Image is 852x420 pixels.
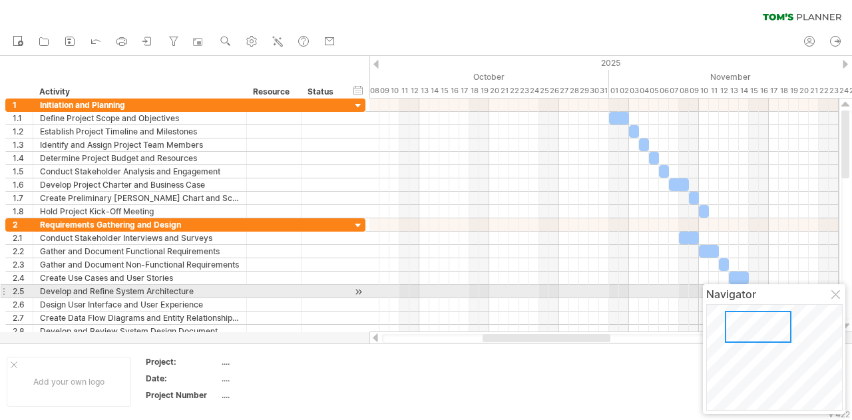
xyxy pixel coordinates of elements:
[779,84,789,98] div: Tuesday, 18 November 2025
[669,84,679,98] div: Friday, 7 November 2025
[40,285,240,298] div: Develop and Refine System Architecture
[649,84,659,98] div: Wednesday, 5 November 2025
[222,389,333,401] div: ....
[719,84,729,98] div: Wednesday, 12 November 2025
[40,272,240,284] div: Create Use Cases and User Stories
[13,178,33,191] div: 1.6
[222,373,333,384] div: ....
[409,84,419,98] div: Sunday, 12 October 2025
[759,84,769,98] div: Sunday, 16 November 2025
[829,409,850,419] div: v 422
[40,325,240,337] div: Develop and Review System Design Document
[739,84,749,98] div: Friday, 14 November 2025
[40,138,240,151] div: Identify and Assign Project Team Members
[489,84,499,98] div: Monday, 20 October 2025
[7,357,131,407] div: Add your own logo
[819,84,829,98] div: Saturday, 22 November 2025
[529,84,539,98] div: Friday, 24 October 2025
[439,84,449,98] div: Wednesday, 15 October 2025
[13,285,33,298] div: 2.5
[40,165,240,178] div: Conduct Stakeholder Analysis and Engagement
[222,356,333,367] div: ....
[499,84,509,98] div: Tuesday, 21 October 2025
[789,84,799,98] div: Wednesday, 19 November 2025
[13,258,33,271] div: 2.3
[479,84,489,98] div: Sunday, 19 October 2025
[689,84,699,98] div: Sunday, 9 November 2025
[699,84,709,98] div: Monday, 10 November 2025
[13,112,33,124] div: 1.1
[449,84,459,98] div: Thursday, 16 October 2025
[829,84,839,98] div: Sunday, 23 November 2025
[709,84,719,98] div: Tuesday, 11 November 2025
[809,84,819,98] div: Friday, 21 November 2025
[146,356,219,367] div: Project:
[749,84,759,98] div: Saturday, 15 November 2025
[300,70,609,84] div: October 2025
[40,125,240,138] div: Establish Project Timeline and Milestones
[40,312,240,324] div: Create Data Flow Diagrams and Entity Relationship Diagrams
[40,192,240,204] div: Create Preliminary [PERSON_NAME] Chart and Schedule
[729,84,739,98] div: Thursday, 13 November 2025
[146,389,219,401] div: Project Number
[419,84,429,98] div: Monday, 13 October 2025
[13,232,33,244] div: 2.1
[589,84,599,98] div: Thursday, 30 October 2025
[13,312,33,324] div: 2.7
[40,205,240,218] div: Hold Project Kick-Off Meeting
[559,84,569,98] div: Monday, 27 October 2025
[13,272,33,284] div: 2.4
[609,84,619,98] div: Saturday, 1 November 2025
[459,84,469,98] div: Friday, 17 October 2025
[619,84,629,98] div: Sunday, 2 November 2025
[40,232,240,244] div: Conduct Stakeholder Interviews and Surveys
[389,84,399,98] div: Friday, 10 October 2025
[509,84,519,98] div: Wednesday, 22 October 2025
[13,298,33,311] div: 2.6
[399,84,409,98] div: Saturday, 11 October 2025
[769,84,779,98] div: Monday, 17 November 2025
[469,84,479,98] div: Saturday, 18 October 2025
[13,325,33,337] div: 2.8
[146,373,219,384] div: Date:
[13,125,33,138] div: 1.2
[40,178,240,191] div: Develop Project Charter and Business Case
[39,85,239,99] div: Activity
[40,99,240,111] div: Initiation and Planning
[549,84,559,98] div: Sunday, 26 October 2025
[13,245,33,258] div: 2.2
[639,84,649,98] div: Tuesday, 4 November 2025
[13,205,33,218] div: 1.8
[13,152,33,164] div: 1.4
[40,152,240,164] div: Determine Project Budget and Resources
[659,84,669,98] div: Thursday, 6 November 2025
[13,218,33,231] div: 2
[799,84,809,98] div: Thursday, 20 November 2025
[40,298,240,311] div: Design User Interface and User Experience
[13,99,33,111] div: 1
[253,85,294,99] div: Resource
[369,84,379,98] div: Wednesday, 8 October 2025
[13,138,33,151] div: 1.3
[839,84,849,98] div: Monday, 24 November 2025
[599,84,609,98] div: Friday, 31 October 2025
[308,85,337,99] div: Status
[706,288,842,301] div: Navigator
[13,165,33,178] div: 1.5
[40,218,240,231] div: Requirements Gathering and Design
[569,84,579,98] div: Tuesday, 28 October 2025
[579,84,589,98] div: Wednesday, 29 October 2025
[40,245,240,258] div: Gather and Document Functional Requirements
[352,285,365,299] div: scroll to activity
[379,84,389,98] div: Thursday, 9 October 2025
[539,84,549,98] div: Saturday, 25 October 2025
[40,112,240,124] div: Define Project Scope and Objectives
[429,84,439,98] div: Tuesday, 14 October 2025
[629,84,639,98] div: Monday, 3 November 2025
[40,258,240,271] div: Gather and Document Non-Functional Requirements
[679,84,689,98] div: Saturday, 8 November 2025
[13,192,33,204] div: 1.7
[519,84,529,98] div: Thursday, 23 October 2025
